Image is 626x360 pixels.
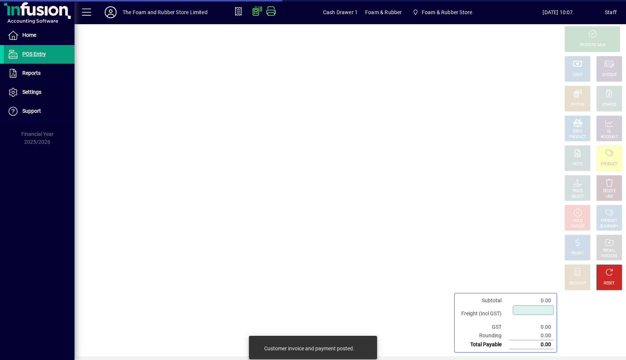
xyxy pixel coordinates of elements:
div: MISC [573,129,582,134]
div: INVOICE [570,224,584,229]
div: INVOICES [601,254,617,259]
a: Settings [4,83,75,102]
td: 0.00 [509,296,554,305]
span: Foam & Rubber Store [409,6,475,19]
div: NOTE [573,162,582,167]
div: HOLD [573,218,582,224]
span: Reports [22,70,41,76]
div: GL [607,129,612,134]
td: Freight (Incl GST) [458,305,509,323]
a: Support [4,102,75,121]
span: Support [22,108,41,114]
td: GST [458,323,509,331]
div: PRODUCT [569,134,586,140]
span: Settings [22,89,41,95]
div: EFTPOS [571,102,585,108]
span: Cash Drawer 1 [323,6,358,18]
div: PRODUCT [601,218,617,224]
div: SUMMARY [600,224,619,229]
div: Customer invoice and payment posted. [264,345,354,352]
td: Rounding [458,331,509,340]
div: PRODUCT [601,162,617,167]
span: Foam & Rubber Store [422,6,472,18]
span: [DATE] 10:07 [511,6,605,18]
div: PRICE [573,188,583,194]
div: PROCESS SALE [579,42,606,48]
td: 0.00 [509,340,554,349]
td: 0.00 [509,331,554,340]
td: Subtotal [458,296,509,305]
div: SELECT [571,194,584,200]
div: CHEQUE [602,72,616,78]
button: Profile [99,6,123,19]
div: ACCOUNT [601,134,618,140]
span: POS Entry [22,51,46,57]
td: 0.00 [509,323,554,331]
div: LINE [606,194,613,200]
a: Reports [4,64,75,83]
div: DELETE [603,188,616,194]
a: Home [4,26,75,45]
div: Staff [605,6,617,18]
div: RESET [604,281,615,286]
span: Home [22,32,36,38]
div: DISCOUNT [569,281,587,286]
td: Total Payable [458,340,509,349]
div: CHARGE [602,102,617,108]
div: The Foam and Rubber Store Limited [123,6,208,18]
span: Foam & Rubber [365,6,402,18]
div: RECALL [603,248,616,254]
div: PROFIT [571,251,584,257]
div: CASH [573,72,582,78]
